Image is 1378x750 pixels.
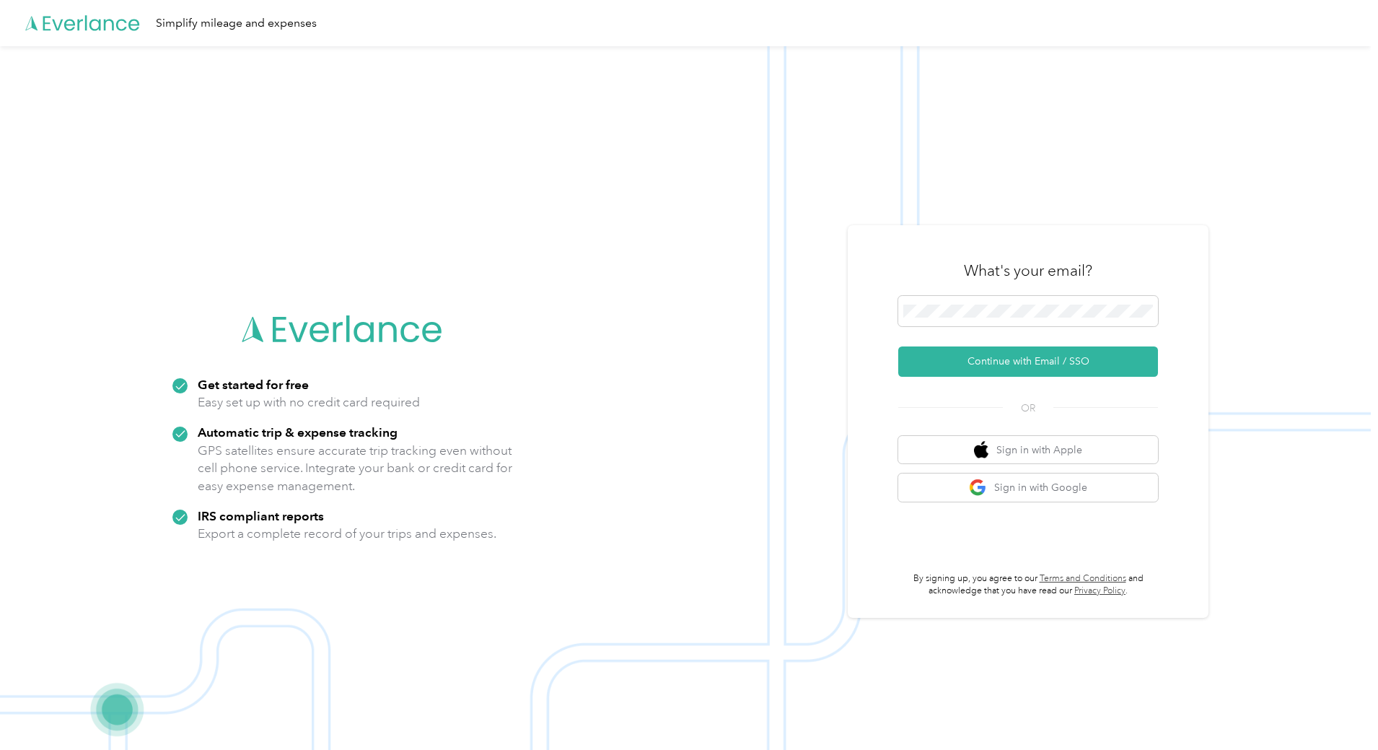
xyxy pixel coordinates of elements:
[198,393,420,411] p: Easy set up with no credit card required
[1003,401,1053,416] span: OR
[198,508,324,523] strong: IRS compliant reports
[1040,573,1126,584] a: Terms and Conditions
[974,441,988,459] img: apple logo
[898,436,1158,464] button: apple logoSign in with Apple
[1074,585,1125,596] a: Privacy Policy
[898,474,1158,502] button: google logoSign in with Google
[898,572,1158,598] p: By signing up, you agree to our and acknowledge that you have read our .
[964,261,1092,281] h3: What's your email?
[198,377,309,392] strong: Get started for free
[156,14,317,32] div: Simplify mileage and expenses
[969,479,987,497] img: google logo
[198,442,513,495] p: GPS satellites ensure accurate trip tracking even without cell phone service. Integrate your bank...
[198,424,398,440] strong: Automatic trip & expense tracking
[198,525,496,543] p: Export a complete record of your trips and expenses.
[898,346,1158,377] button: Continue with Email / SSO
